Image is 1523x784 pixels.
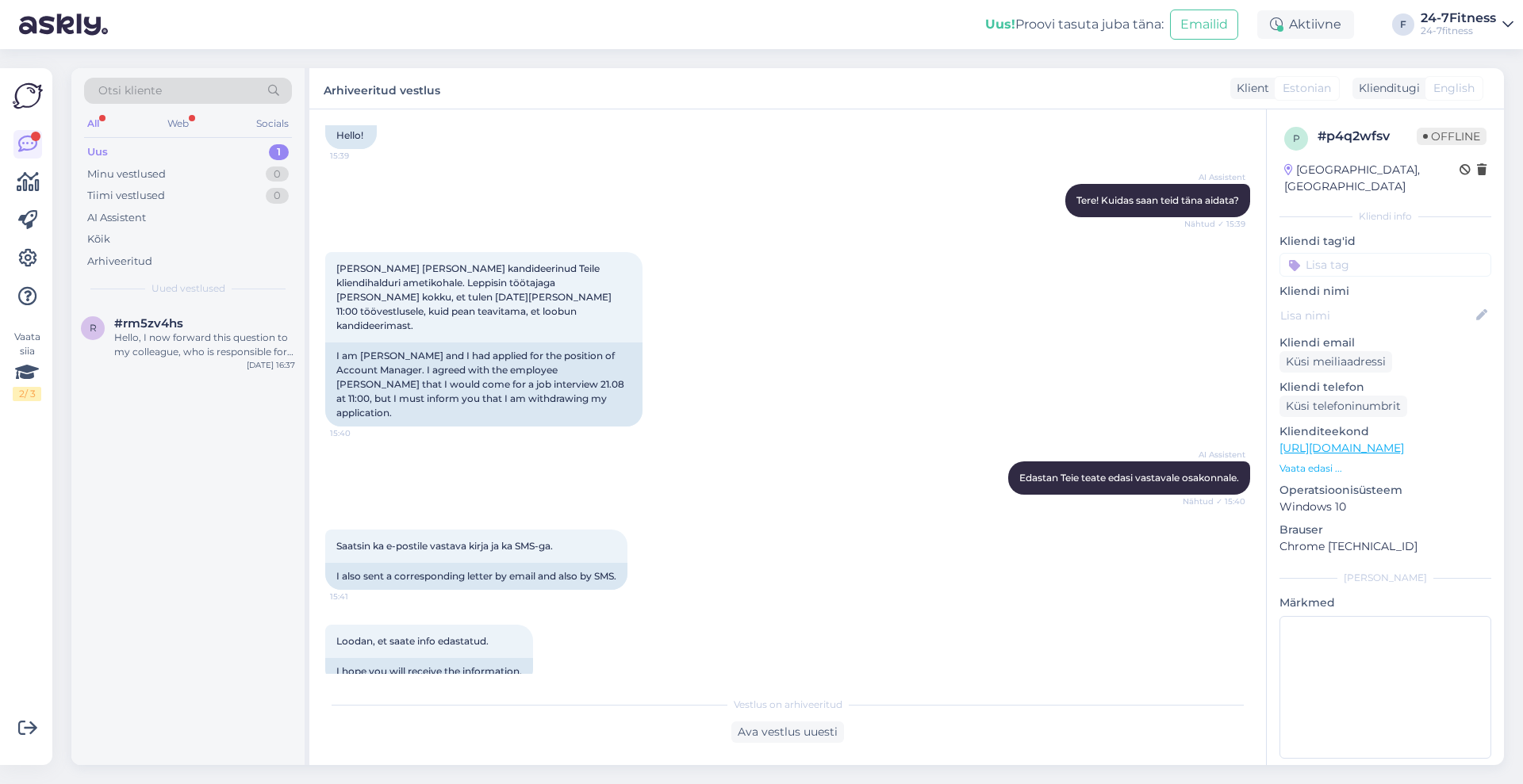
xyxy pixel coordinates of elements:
p: Chrome [TECHNICAL_ID] [1279,538,1491,555]
p: Windows 10 [1279,499,1491,515]
b: Uus! [985,17,1015,32]
div: 0 [266,188,289,204]
span: Saatsin ka e-postile vastava kirja ja ka SMS-ga. [336,540,553,552]
div: I also sent a corresponding letter by email and also by SMS. [325,563,627,590]
span: AI Assistent [1186,171,1245,183]
div: Kõik [87,231,110,247]
div: 24-7Fitness [1421,12,1496,25]
div: Proovi tasuta juba täna: [985,15,1164,34]
div: Arhiveeritud [87,254,152,270]
span: Loodan, et saate info edastatud. [336,635,489,647]
img: Askly Logo [13,81,43,111]
p: Vaata edasi ... [1279,461,1491,476]
a: [URL][DOMAIN_NAME] [1279,441,1404,455]
a: 24-7Fitness24-7fitness [1421,12,1513,37]
span: Uued vestlused [152,281,225,296]
div: 24-7fitness [1421,25,1496,37]
div: Vaata siia [13,330,41,401]
span: Offline [1417,128,1487,145]
p: Kliendi nimi [1279,283,1491,300]
span: #rm5zv4hs [114,316,183,331]
div: Ava vestlus uuesti [731,721,844,743]
div: Hello! [325,122,377,149]
div: Hello, I now forward this question to my colleague, who is responsible for this. The reply will b... [114,331,295,359]
div: Küsi meiliaadressi [1279,351,1392,373]
span: Vestlus on arhiveeritud [734,698,842,712]
span: 15:39 [330,150,389,162]
div: Tiimi vestlused [87,188,165,204]
div: Kliendi info [1279,209,1491,224]
div: [GEOGRAPHIC_DATA], [GEOGRAPHIC_DATA] [1284,162,1460,195]
div: Web [164,113,192,134]
div: 0 [266,166,289,182]
span: English [1433,80,1475,97]
div: Klient [1230,80,1269,97]
div: 2 / 3 [13,387,41,401]
p: Kliendi tag'id [1279,233,1491,250]
button: Emailid [1170,10,1238,40]
span: [PERSON_NAME] [PERSON_NAME] kandideerinud Teile kliendihalduri ametikohale. Leppisin töötajaga [P... [336,262,614,331]
div: Küsi telefoninumbrit [1279,396,1407,417]
span: Estonian [1283,80,1331,97]
div: Socials [253,113,292,134]
span: Tere! Kuidas saan teid täna aidata? [1076,194,1239,206]
div: I hope you will receive the information. [325,658,533,685]
span: Nähtud ✓ 15:40 [1183,495,1245,507]
input: Lisa tag [1279,253,1491,277]
div: AI Assistent [87,210,146,226]
p: Klienditeekond [1279,423,1491,440]
span: p [1293,132,1300,144]
span: Otsi kliente [98,82,162,99]
div: Uus [87,144,108,160]
div: F [1392,13,1414,36]
p: Kliendi email [1279,335,1491,351]
span: r [90,322,97,334]
input: Lisa nimi [1280,307,1473,324]
div: Aktiivne [1257,10,1354,39]
p: Operatsioonisüsteem [1279,482,1491,499]
p: Märkmed [1279,595,1491,611]
p: Kliendi telefon [1279,379,1491,396]
div: I am [PERSON_NAME] and I had applied for the position of Account Manager. I agreed with the emplo... [325,342,643,426]
span: 15:40 [330,427,389,439]
div: Minu vestlused [87,166,166,182]
div: # p4q2wfsv [1318,127,1417,146]
label: Arhiveeritud vestlus [324,78,440,99]
div: [PERSON_NAME] [1279,571,1491,585]
span: AI Assistent [1186,449,1245,461]
div: All [84,113,102,134]
span: Nähtud ✓ 15:39 [1184,218,1245,230]
p: Brauser [1279,522,1491,538]
div: Klienditugi [1352,80,1420,97]
span: Edastan Teie teate edasi vastavale osakonnale. [1019,472,1239,484]
div: [DATE] 16:37 [247,359,295,371]
div: 1 [269,144,289,160]
span: 15:41 [330,591,389,602]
